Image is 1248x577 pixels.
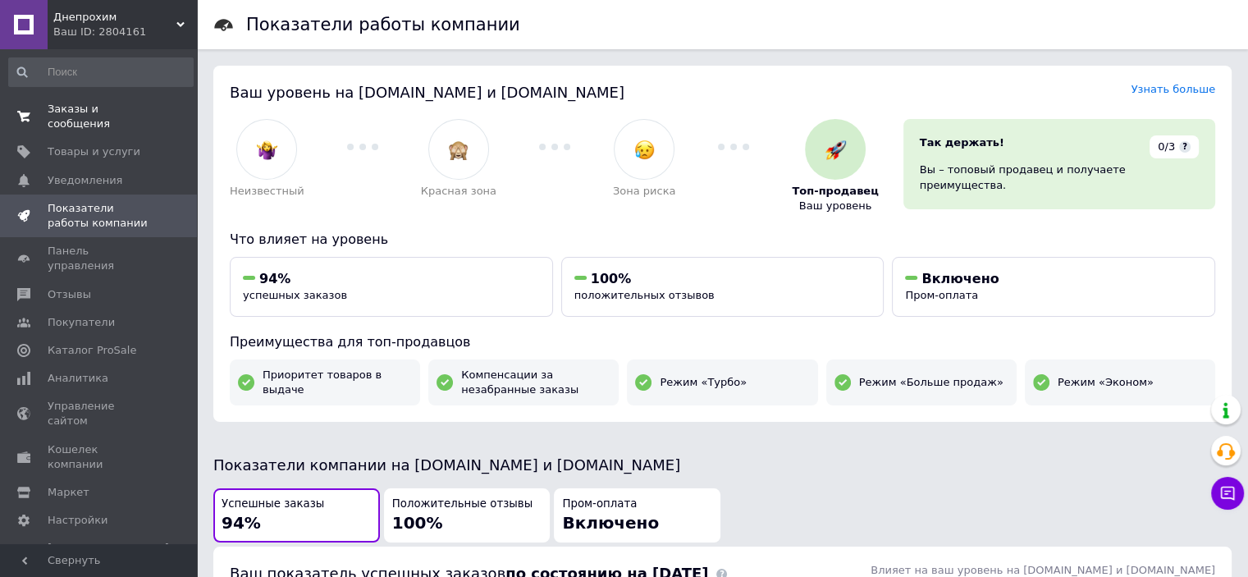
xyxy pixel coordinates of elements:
[230,84,624,101] span: Ваш уровень на [DOMAIN_NAME] и [DOMAIN_NAME]
[799,199,872,213] span: Ваш уровень
[448,140,469,160] img: :see_no_evil:
[905,289,978,301] span: Пром-оплата
[421,184,496,199] span: Красная зона
[1131,83,1215,95] a: Узнать больше
[825,140,846,160] img: :rocket:
[660,375,747,390] span: Режим «Турбо»
[859,375,1003,390] span: Режим «Больше продаж»
[257,140,277,160] img: :woman-shrugging:
[48,399,152,428] span: Управление сайтом
[222,497,324,512] span: Успешные заказы
[892,257,1215,317] button: ВключеноПром-оплата
[53,10,176,25] span: Днепрохим
[1179,141,1191,153] span: ?
[53,25,197,39] div: Ваш ID: 2804161
[246,15,520,34] h1: Показатели работы компании
[920,136,1004,149] span: Так держать!
[921,271,999,286] span: Включено
[48,144,140,159] span: Товары и услуги
[230,231,388,247] span: Что влияет на уровень
[213,488,380,543] button: Успешные заказы94%
[591,271,631,286] span: 100%
[259,271,290,286] span: 94%
[48,244,152,273] span: Панель управления
[48,343,136,358] span: Каталог ProSale
[48,201,152,231] span: Показатели работы компании
[1150,135,1199,158] div: 0/3
[243,289,347,301] span: успешных заказов
[222,513,261,533] span: 94%
[392,513,443,533] span: 100%
[48,315,115,330] span: Покупатели
[574,289,715,301] span: положительных отзывов
[561,257,885,317] button: 100%положительных отзывов
[562,513,659,533] span: Включено
[48,442,152,472] span: Кошелек компании
[48,485,89,500] span: Маркет
[562,497,637,512] span: Пром-оплата
[792,184,878,199] span: Топ-продавец
[48,287,91,302] span: Отзывы
[48,513,107,528] span: Настройки
[392,497,533,512] span: Положительные отзывы
[230,184,304,199] span: Неизвестный
[48,102,152,131] span: Заказы и сообщения
[48,371,108,386] span: Аналитика
[461,368,610,397] span: Компенсации за незабранные заказы
[871,564,1215,576] span: Влияет на ваш уровень на [DOMAIN_NAME] и [DOMAIN_NAME]
[1211,477,1244,510] button: Чат с покупателем
[613,184,676,199] span: Зона риска
[554,488,720,543] button: Пром-оплатаВключено
[230,334,470,350] span: Преимущества для топ-продавцов
[634,140,655,160] img: :disappointed_relieved:
[263,368,412,397] span: Приоритет товаров в выдаче
[920,163,1199,192] div: Вы – топовый продавец и получаете преимущества.
[230,257,553,317] button: 94%успешных заказов
[1058,375,1154,390] span: Режим «Эконом»
[8,57,194,87] input: Поиск
[48,173,122,188] span: Уведомления
[213,456,680,474] span: Показатели компании на [DOMAIN_NAME] и [DOMAIN_NAME]
[384,488,551,543] button: Положительные отзывы100%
